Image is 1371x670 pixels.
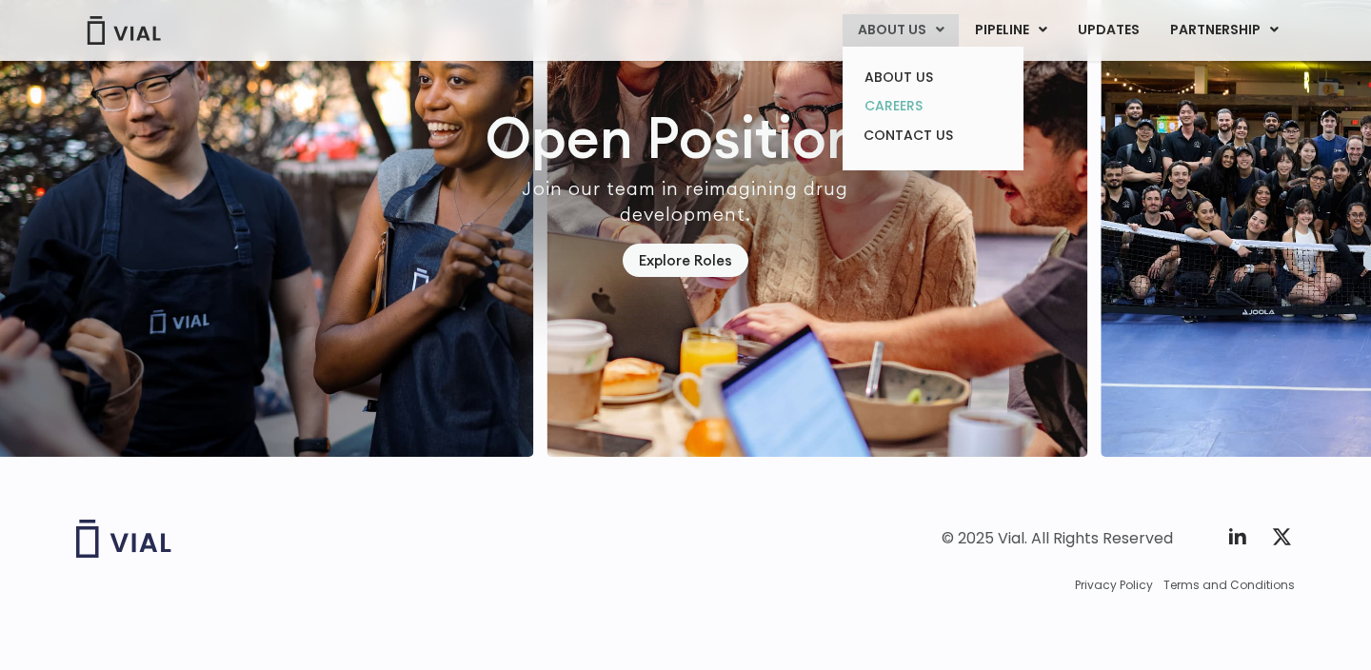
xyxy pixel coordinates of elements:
img: Vial logo wih "Vial" spelled out [76,520,171,558]
div: © 2025 Vial. All Rights Reserved [942,528,1173,549]
a: Explore Roles [623,244,748,277]
a: ABOUT USMenu Toggle [843,14,959,47]
a: PIPELINEMenu Toggle [960,14,1062,47]
a: ABOUT US [849,63,1016,92]
a: PARTNERSHIPMenu Toggle [1155,14,1294,47]
a: CAREERS [849,91,1016,121]
a: UPDATES [1063,14,1154,47]
a: CONTACT US [849,121,1016,151]
a: Terms and Conditions [1163,577,1295,594]
img: Vial Logo [86,16,162,45]
a: Privacy Policy [1075,577,1153,594]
